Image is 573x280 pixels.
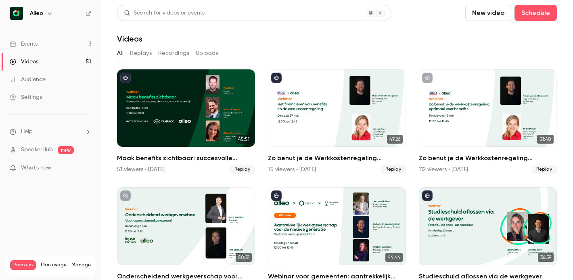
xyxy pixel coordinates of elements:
[124,9,205,17] div: Search for videos or events
[422,73,433,83] button: unpublished
[10,127,91,136] li: help-dropdown-opener
[10,75,46,84] div: Audience
[387,135,403,144] span: 47:26
[514,5,557,21] button: Schedule
[58,146,74,154] span: new
[419,69,557,174] a: 51:40Zo benut je de Werkkostenregeling optimaal voor benefits112 viewers • [DATE]Replay
[10,7,23,20] img: Alleo
[419,153,557,163] h2: Zo benut je de Werkkostenregeling optimaal voor benefits
[117,69,255,174] a: 45:51Maak benefits zichtbaar: succesvolle arbeidsvoorwaarden communicatie in de praktijk51 viewer...
[236,135,252,144] span: 45:51
[117,5,557,275] section: Videos
[465,5,511,21] button: New video
[537,135,554,144] span: 51:40
[21,127,33,136] span: Help
[271,73,282,83] button: published
[21,164,51,172] span: What's new
[385,253,403,262] span: 44:44
[419,165,468,173] div: 112 viewers • [DATE]
[130,47,152,60] button: Replays
[10,260,36,270] span: Premium
[268,165,316,173] div: 75 viewers • [DATE]
[10,58,38,66] div: Videos
[117,69,255,174] li: Maak benefits zichtbaar: succesvolle arbeidsvoorwaarden communicatie in de praktijk
[268,69,406,174] a: 47:26Zo benut je de Werkkostenregeling optimaal voor benefits75 viewers • [DATE]Replay
[117,165,165,173] div: 51 viewers • [DATE]
[268,153,406,163] h2: Zo benut je de Werkkostenregeling optimaal voor benefits
[71,262,91,268] a: Manage
[531,165,557,174] span: Replay
[30,9,43,17] h6: Alleo
[271,190,282,201] button: published
[381,165,406,174] span: Replay
[196,47,218,60] button: Uploads
[422,190,433,201] button: published
[10,93,42,101] div: Settings
[236,253,252,262] span: 50:31
[158,47,189,60] button: Recordings
[117,34,142,44] h1: Videos
[120,73,131,83] button: published
[117,153,255,163] h2: Maak benefits zichtbaar: succesvolle arbeidsvoorwaarden communicatie in de praktijk
[21,146,53,154] a: SpeakerHub
[41,262,67,268] span: Plan usage
[538,253,554,262] span: 36:59
[10,40,38,48] div: Events
[120,190,131,201] button: unpublished
[230,165,255,174] span: Replay
[419,69,557,174] li: Zo benut je de Werkkostenregeling optimaal voor benefits
[268,69,406,174] li: Zo benut je de Werkkostenregeling optimaal voor benefits
[117,47,123,60] button: All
